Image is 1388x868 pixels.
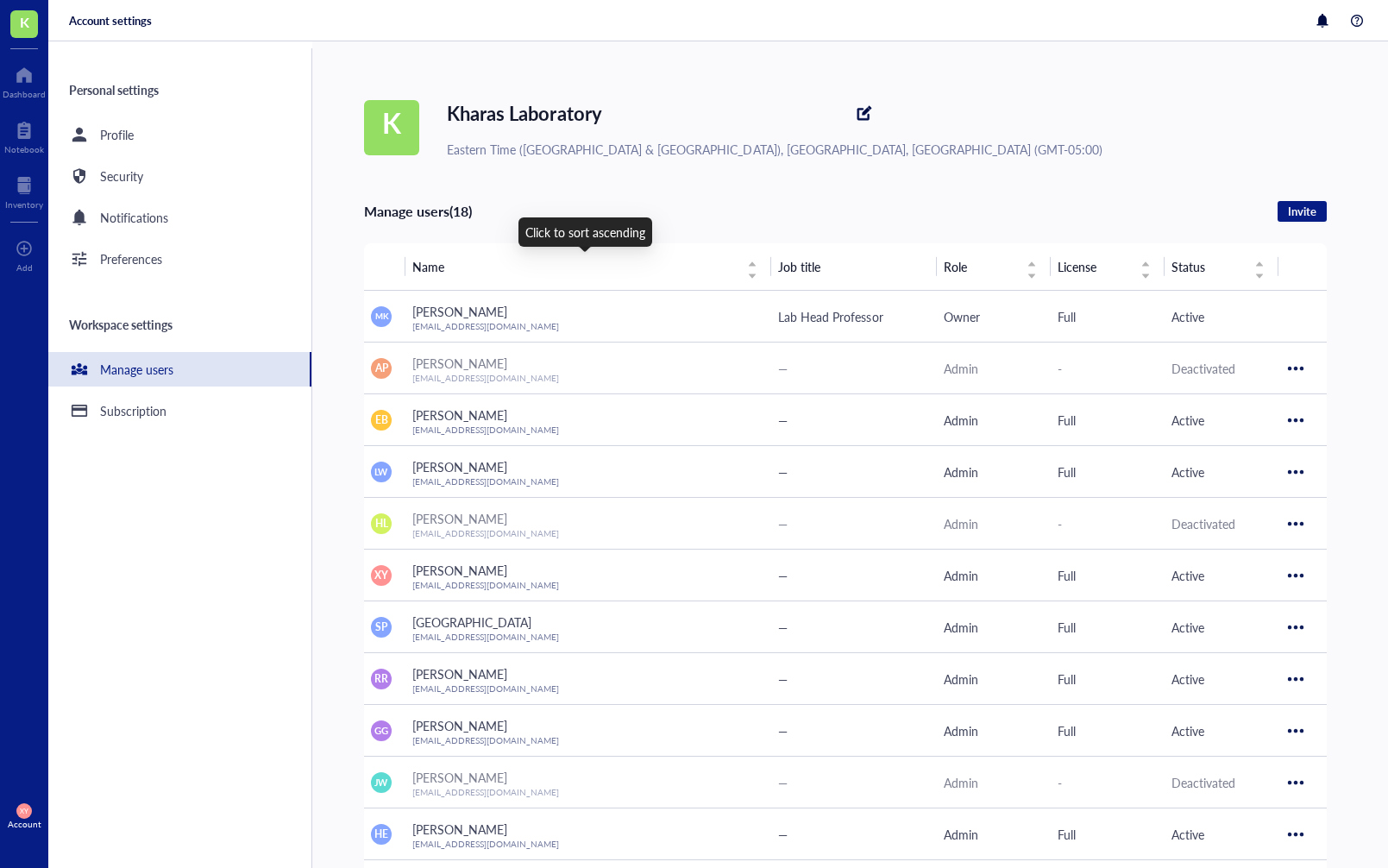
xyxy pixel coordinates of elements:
span: — [778,515,788,532]
span: — [778,826,788,843]
a: Inventory [5,172,43,210]
div: Admin [944,514,1044,533]
span: [EMAIL_ADDRESS][DOMAIN_NAME] [412,786,559,798]
span: [PERSON_NAME] [412,510,507,527]
div: Manage users (18) [364,200,472,223]
button: Invite [1278,201,1327,222]
span: — [778,722,788,739]
div: Admin [944,721,1044,740]
a: Manage users [48,352,311,387]
div: Full [1058,825,1158,844]
span: Role [944,257,1016,276]
div: Manage users [100,360,173,379]
div: Admin [944,825,1044,844]
div: Eastern Time ([GEOGRAPHIC_DATA] & [GEOGRAPHIC_DATA]), [GEOGRAPHIC_DATA], [GEOGRAPHIC_DATA] (GMT-0... [447,140,1102,159]
span: [PERSON_NAME] [412,769,507,786]
span: Active [1171,619,1204,636]
div: Add [16,262,33,273]
span: Deactivated [1171,360,1235,377]
span: [EMAIL_ADDRESS][DOMAIN_NAME] [412,838,559,850]
span: [EMAIL_ADDRESS][DOMAIN_NAME] [412,424,559,436]
span: HL [375,516,388,531]
span: [PERSON_NAME] [412,458,507,475]
span: License [1058,257,1130,276]
div: Click to sort ascending [518,217,652,247]
span: [EMAIL_ADDRESS][DOMAIN_NAME] [412,682,559,695]
span: — [778,360,788,377]
div: Admin [944,670,1044,689]
span: Kharas Laboratory [447,99,602,127]
div: - [1058,773,1158,792]
span: JW [374,776,388,789]
span: AP [375,361,388,376]
span: [PERSON_NAME] [412,821,507,838]
div: Account [8,819,41,829]
span: Active [1171,567,1204,584]
th: Role [937,243,1051,291]
span: XY [20,807,28,815]
a: Security [48,159,311,193]
span: [PERSON_NAME] [412,406,507,424]
div: Personal settings [48,69,311,110]
span: K [382,101,401,144]
span: Name [412,257,737,276]
div: Admin [944,411,1044,430]
span: Invite [1288,204,1316,219]
th: Name [405,243,771,291]
span: HE [374,827,388,842]
div: Full [1058,721,1158,740]
span: — [778,670,788,688]
div: Security [100,167,143,186]
div: Dashboard [3,89,46,99]
span: Deactivated [1171,774,1235,791]
div: Admin [944,773,1044,792]
span: — [778,619,788,636]
span: [GEOGRAPHIC_DATA] [412,613,531,631]
div: Full [1058,411,1158,430]
span: — [778,463,788,481]
div: Inventory [5,199,43,210]
span: [PERSON_NAME] [412,355,507,372]
div: Workspace settings [48,304,311,345]
span: K [20,11,29,33]
span: GG [374,724,389,739]
span: — [778,412,788,429]
div: Full [1058,307,1158,326]
div: Subscription [100,401,166,420]
span: [EMAIL_ADDRESS][DOMAIN_NAME] [412,475,559,487]
span: Active [1171,412,1204,429]
span: — [778,774,788,791]
div: Account settings [69,13,152,28]
span: [PERSON_NAME] [412,303,507,320]
span: — [778,567,788,584]
span: Active [1171,722,1204,739]
div: Preferences [100,249,162,268]
span: Lab Head Professor [778,308,882,325]
span: [EMAIL_ADDRESS][DOMAIN_NAME] [412,320,559,332]
span: LW [374,465,388,479]
div: Admin [944,462,1044,481]
a: Dashboard [3,61,46,99]
div: Full [1058,670,1158,689]
span: RR [374,671,388,687]
a: Profile [48,117,311,152]
div: Profile [100,125,134,144]
span: [EMAIL_ADDRESS][DOMAIN_NAME] [412,631,559,643]
span: [EMAIL_ADDRESS][DOMAIN_NAME] [412,734,559,746]
th: Status [1165,243,1278,291]
span: Deactivated [1171,515,1235,532]
span: Status [1171,257,1244,276]
span: Active [1171,670,1204,688]
div: Admin [944,618,1044,637]
span: [EMAIL_ADDRESS][DOMAIN_NAME] [412,527,559,539]
span: [PERSON_NAME] [412,717,507,734]
th: License [1051,243,1165,291]
span: [PERSON_NAME] [412,665,507,682]
a: Subscription [48,393,311,428]
div: Notebook [4,144,44,154]
div: Admin [944,359,1044,378]
th: Job title [771,243,937,291]
div: - [1058,514,1158,533]
div: Full [1058,566,1158,585]
span: Active [1171,463,1204,481]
